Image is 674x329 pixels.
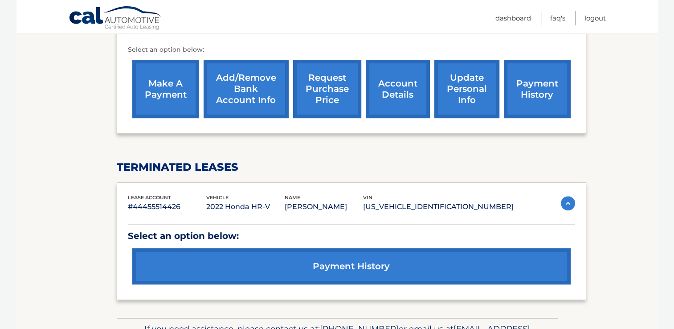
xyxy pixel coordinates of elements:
[128,201,206,213] p: #44455514426
[69,6,162,32] a: Cal Automotive
[363,201,514,213] p: [US_VEHICLE_IDENTIFICATION_NUMBER]
[366,60,430,118] a: account details
[495,11,531,25] a: Dashboard
[128,45,575,55] p: Select an option below:
[132,60,199,118] a: make a payment
[504,60,571,118] a: payment history
[363,194,372,201] span: vin
[550,11,565,25] a: FAQ's
[206,194,229,201] span: vehicle
[204,60,289,118] a: Add/Remove bank account info
[584,11,606,25] a: Logout
[293,60,361,118] a: request purchase price
[285,201,363,213] p: [PERSON_NAME]
[128,194,171,201] span: lease account
[117,160,586,174] h2: terminated leases
[285,194,300,201] span: name
[561,196,575,210] img: accordion-active.svg
[206,201,285,213] p: 2022 Honda HR-V
[434,60,499,118] a: update personal info
[128,228,575,244] p: Select an option below:
[132,248,571,284] a: payment history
